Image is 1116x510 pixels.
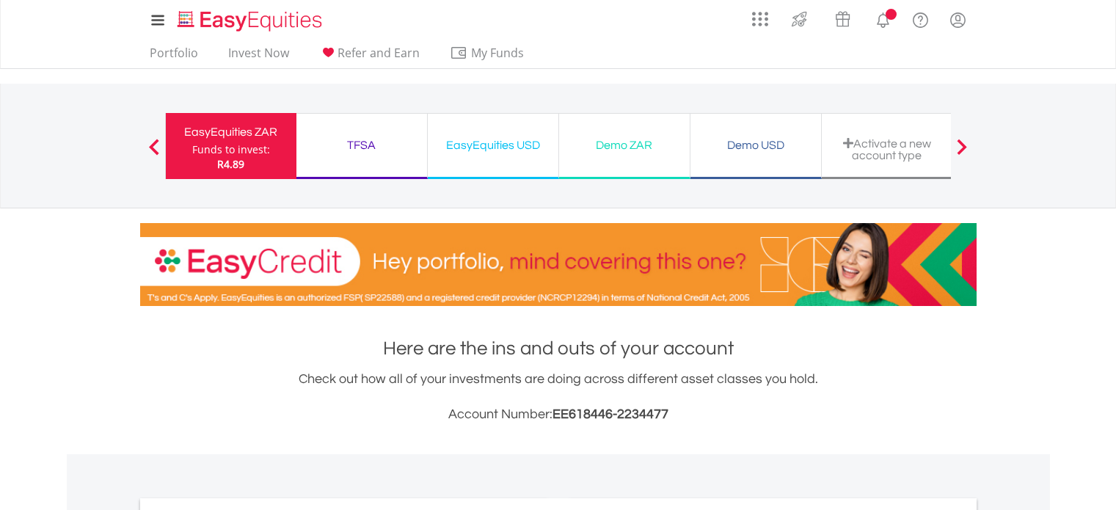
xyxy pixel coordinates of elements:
a: Home page [172,4,328,33]
a: Notifications [864,4,902,33]
div: EasyEquities USD [437,135,550,156]
a: Invest Now [222,45,295,68]
img: vouchers-v2.svg [831,7,855,31]
img: thrive-v2.svg [787,7,812,31]
span: My Funds [450,43,546,62]
div: Demo ZAR [568,135,681,156]
h1: Here are the ins and outs of your account [140,335,977,362]
img: grid-menu-icon.svg [752,11,768,27]
div: TFSA [305,135,418,156]
div: Funds to invest: [192,142,270,157]
h3: Account Number: [140,404,977,425]
a: FAQ's and Support [902,4,939,33]
a: My Profile [939,4,977,36]
a: Vouchers [821,4,864,31]
a: AppsGrid [743,4,778,27]
div: Activate a new account type [831,137,944,161]
a: Refer and Earn [313,45,426,68]
span: R4.89 [217,157,244,171]
img: EasyCredit Promotion Banner [140,223,977,306]
div: Check out how all of your investments are doing across different asset classes you hold. [140,369,977,425]
img: EasyEquities_Logo.png [175,9,328,33]
span: EE618446-2234477 [552,407,668,421]
span: Refer and Earn [338,45,420,61]
div: Demo USD [699,135,812,156]
div: EasyEquities ZAR [175,122,288,142]
a: Portfolio [144,45,204,68]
